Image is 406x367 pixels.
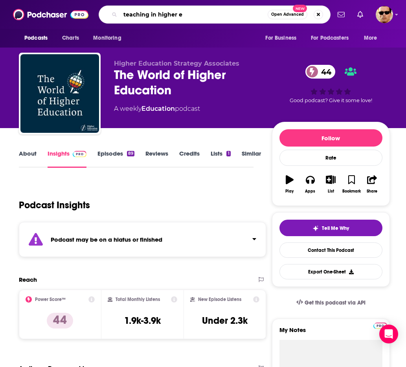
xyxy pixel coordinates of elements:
[57,31,84,46] a: Charts
[305,65,335,79] a: 44
[376,6,393,23] span: Logged in as karldevries
[279,150,382,166] div: Rate
[202,315,248,327] h3: Under 2.3k
[364,33,377,44] span: More
[279,170,300,198] button: Play
[93,33,121,44] span: Monitoring
[265,33,296,44] span: For Business
[300,170,320,198] button: Apps
[141,105,175,112] a: Education
[99,6,331,24] div: Search podcasts, credits, & more...
[341,170,362,198] button: Bookmark
[19,222,266,257] section: Click to expand status details
[271,13,304,17] span: Open Advanced
[179,150,200,168] a: Credits
[373,321,387,329] a: Pro website
[290,97,372,103] span: Good podcast? Give it some love!
[334,8,348,21] a: Show notifications dropdown
[376,6,393,23] button: Show profile menu
[35,297,66,302] h2: Power Score™
[285,189,294,194] div: Play
[211,150,230,168] a: Lists1
[367,189,377,194] div: Share
[47,313,73,328] p: 44
[19,276,37,283] h2: Reach
[279,264,382,279] button: Export One-Sheet
[328,189,334,194] div: List
[73,151,86,157] img: Podchaser Pro
[114,60,239,67] span: Higher Education Strategy Associates
[279,326,382,340] label: My Notes
[311,33,349,44] span: For Podcasters
[312,225,319,231] img: tell me why sparkle
[24,33,48,44] span: Podcasts
[279,129,382,147] button: Follow
[145,150,168,168] a: Reviews
[260,31,306,46] button: open menu
[120,8,268,21] input: Search podcasts, credits, & more...
[376,6,393,23] img: User Profile
[242,150,261,168] a: Similar
[354,8,366,21] a: Show notifications dropdown
[97,150,134,168] a: Episodes89
[321,170,341,198] button: List
[313,65,335,79] span: 44
[358,31,387,46] button: open menu
[19,150,37,168] a: About
[13,7,88,22] img: Podchaser - Follow, Share and Rate Podcasts
[124,315,161,327] h3: 1.9k-3.9k
[19,31,58,46] button: open menu
[305,299,366,306] span: Get this podcast via API
[114,104,200,114] div: A weekly podcast
[322,225,349,231] span: Tell Me Why
[342,189,361,194] div: Bookmark
[379,325,398,343] div: Open Intercom Messenger
[20,54,99,133] img: The World of Higher Education
[279,242,382,258] a: Contact This Podcast
[305,189,315,194] div: Apps
[293,5,307,12] span: New
[127,151,134,156] div: 89
[116,297,160,302] h2: Total Monthly Listens
[62,33,79,44] span: Charts
[198,297,241,302] h2: New Episode Listens
[373,323,387,329] img: Podchaser Pro
[48,150,86,168] a: InsightsPodchaser Pro
[279,220,382,236] button: tell me why sparkleTell Me Why
[290,293,372,312] a: Get this podcast via API
[306,31,360,46] button: open menu
[88,31,131,46] button: open menu
[362,170,382,198] button: Share
[51,236,162,243] strong: Podcast may be on a hiatus or finished
[272,60,390,108] div: 44Good podcast? Give it some love!
[226,151,230,156] div: 1
[268,10,307,19] button: Open AdvancedNew
[19,199,90,211] h1: Podcast Insights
